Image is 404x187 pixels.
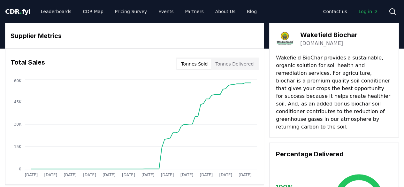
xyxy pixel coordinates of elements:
[14,122,22,127] tspan: 30K
[64,173,77,177] tspan: [DATE]
[11,31,259,41] h3: Supplier Metrics
[78,6,109,17] a: CDR Map
[318,6,384,17] nav: Main
[200,173,213,177] tspan: [DATE]
[20,8,22,15] span: .
[83,173,96,177] tspan: [DATE]
[36,6,262,17] nav: Main
[36,6,77,17] a: Leaderboards
[300,40,343,47] a: [DOMAIN_NAME]
[44,173,57,177] tspan: [DATE]
[14,79,22,83] tspan: 60K
[359,8,378,15] span: Log in
[239,173,252,177] tspan: [DATE]
[276,54,392,131] p: Wakefield BioChar provides a sustainable, organic solution for soil health and remediation servic...
[210,6,240,17] a: About Us
[110,6,152,17] a: Pricing Survey
[122,173,135,177] tspan: [DATE]
[141,173,155,177] tspan: [DATE]
[276,30,294,48] img: Wakefield Biochar-logo
[219,173,232,177] tspan: [DATE]
[153,6,179,17] a: Events
[242,6,262,17] a: Blog
[180,6,209,17] a: Partners
[300,30,357,40] h3: Wakefield Biochar
[5,7,31,16] a: CDR.fyi
[161,173,174,177] tspan: [DATE]
[318,6,352,17] a: Contact us
[180,173,194,177] tspan: [DATE]
[177,59,211,69] button: Tonnes Sold
[103,173,116,177] tspan: [DATE]
[11,58,45,70] h3: Total Sales
[14,144,22,149] tspan: 15K
[14,100,22,104] tspan: 45K
[5,8,31,15] span: CDR fyi
[19,167,21,171] tspan: 0
[211,59,257,69] button: Tonnes Delivered
[354,6,384,17] a: Log in
[276,149,392,159] h3: Percentage Delivered
[25,173,38,177] tspan: [DATE]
